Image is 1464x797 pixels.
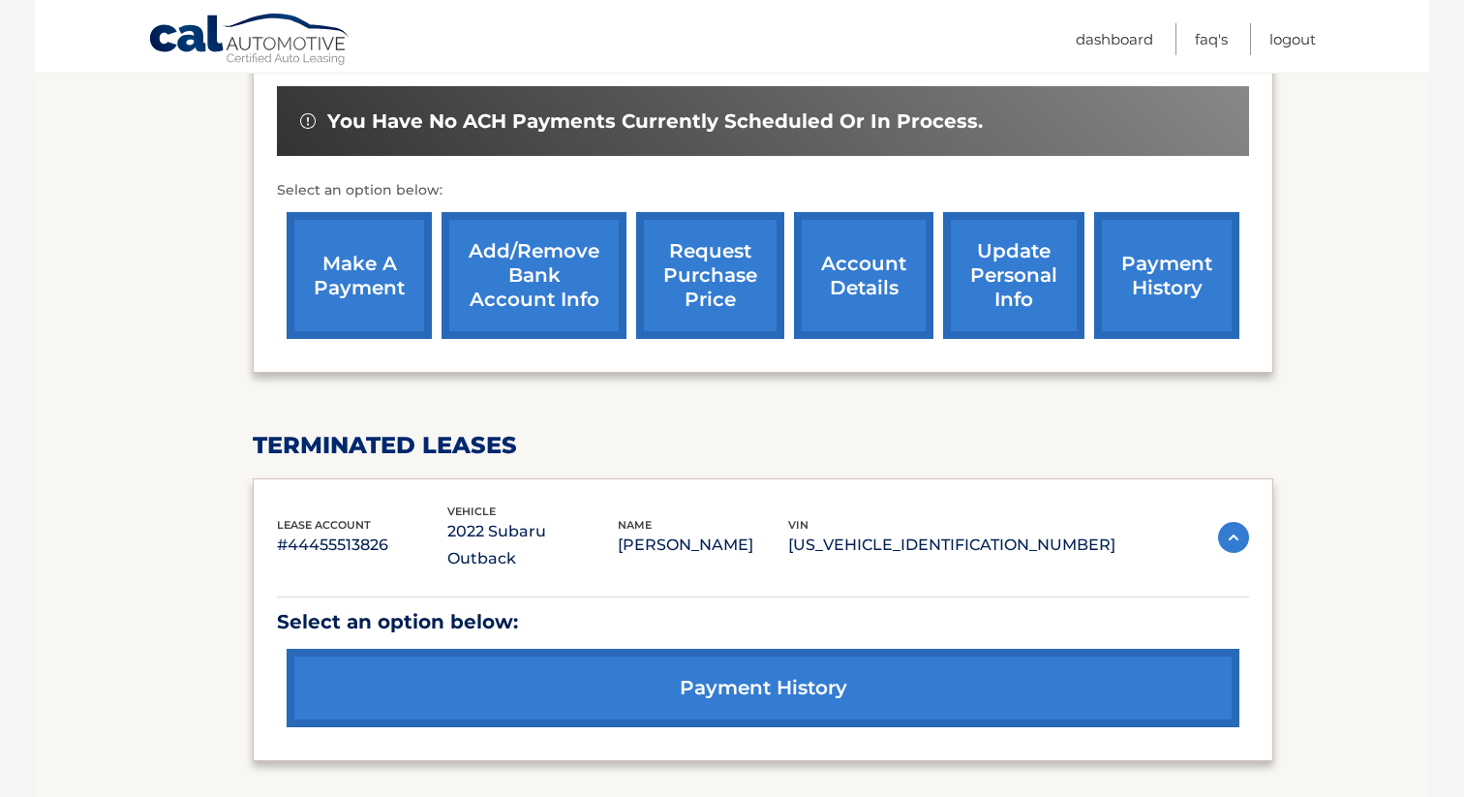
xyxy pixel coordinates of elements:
span: name [618,518,652,532]
a: payment history [287,649,1239,727]
a: update personal info [943,212,1084,339]
span: vehicle [447,505,496,518]
a: Logout [1269,23,1316,55]
a: make a payment [287,212,432,339]
p: 2022 Subaru Outback [447,518,618,572]
h2: terminated leases [253,431,1273,460]
a: Cal Automotive [148,13,351,69]
a: request purchase price [636,212,784,339]
img: alert-white.svg [300,113,316,129]
img: accordion-active.svg [1218,522,1249,553]
span: You have no ACH payments currently scheduled or in process. [327,109,983,134]
p: Select an option below: [277,179,1249,202]
p: Select an option below: [277,605,1249,639]
a: account details [794,212,933,339]
a: Add/Remove bank account info [442,212,626,339]
span: lease account [277,518,371,532]
a: payment history [1094,212,1239,339]
a: Dashboard [1076,23,1153,55]
a: FAQ's [1195,23,1228,55]
p: #44455513826 [277,532,447,559]
p: [US_VEHICLE_IDENTIFICATION_NUMBER] [788,532,1115,559]
p: [PERSON_NAME] [618,532,788,559]
span: vin [788,518,808,532]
